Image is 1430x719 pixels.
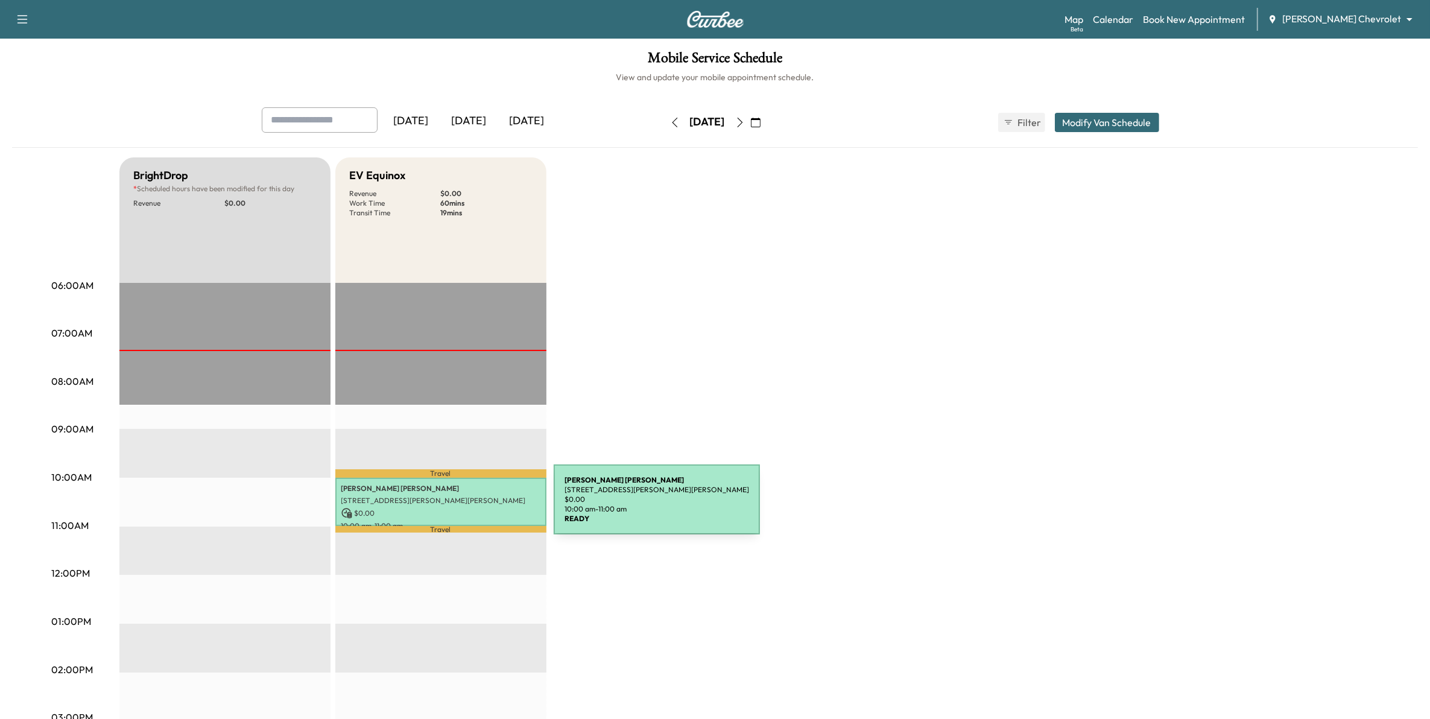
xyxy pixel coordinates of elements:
h5: BrightDrop [134,167,189,184]
p: 10:00 am - 11:00 am [341,521,540,531]
p: [PERSON_NAME] [PERSON_NAME] [341,484,540,493]
p: Travel [335,469,546,477]
p: $ 0.00 [225,198,316,208]
button: Filter [998,113,1045,132]
p: 60 mins [441,198,532,208]
p: Scheduled hours have been modified for this day [134,184,316,194]
h6: View and update your mobile appointment schedule. [12,71,1418,83]
div: [DATE] [498,107,556,135]
img: Curbee Logo [686,11,744,28]
p: 11:00AM [52,518,89,533]
p: 08:00AM [52,374,94,388]
div: [DATE] [440,107,498,135]
a: MapBeta [1065,12,1083,27]
div: [DATE] [690,115,725,130]
span: Filter [1018,115,1040,130]
p: Transit Time [350,208,441,218]
p: Travel [335,526,546,533]
p: 06:00AM [52,278,94,293]
p: 09:00AM [52,422,94,436]
p: 01:00PM [52,614,92,629]
h1: Mobile Service Schedule [12,51,1418,71]
button: Modify Van Schedule [1055,113,1159,132]
h5: EV Equinox [350,167,406,184]
p: [STREET_ADDRESS][PERSON_NAME][PERSON_NAME] [341,496,540,505]
p: $ 0.00 [341,508,540,519]
p: Work Time [350,198,441,208]
a: Calendar [1093,12,1133,27]
a: Book New Appointment [1143,12,1245,27]
p: 10:00AM [52,470,92,484]
p: 12:00PM [52,566,90,580]
p: Revenue [350,189,441,198]
div: Beta [1071,25,1083,34]
p: Revenue [134,198,225,208]
p: 07:00AM [52,326,93,340]
p: 19 mins [441,208,532,218]
p: $ 0.00 [441,189,532,198]
p: 02:00PM [52,662,93,677]
span: [PERSON_NAME] Chevrolet [1282,12,1401,26]
div: [DATE] [382,107,440,135]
